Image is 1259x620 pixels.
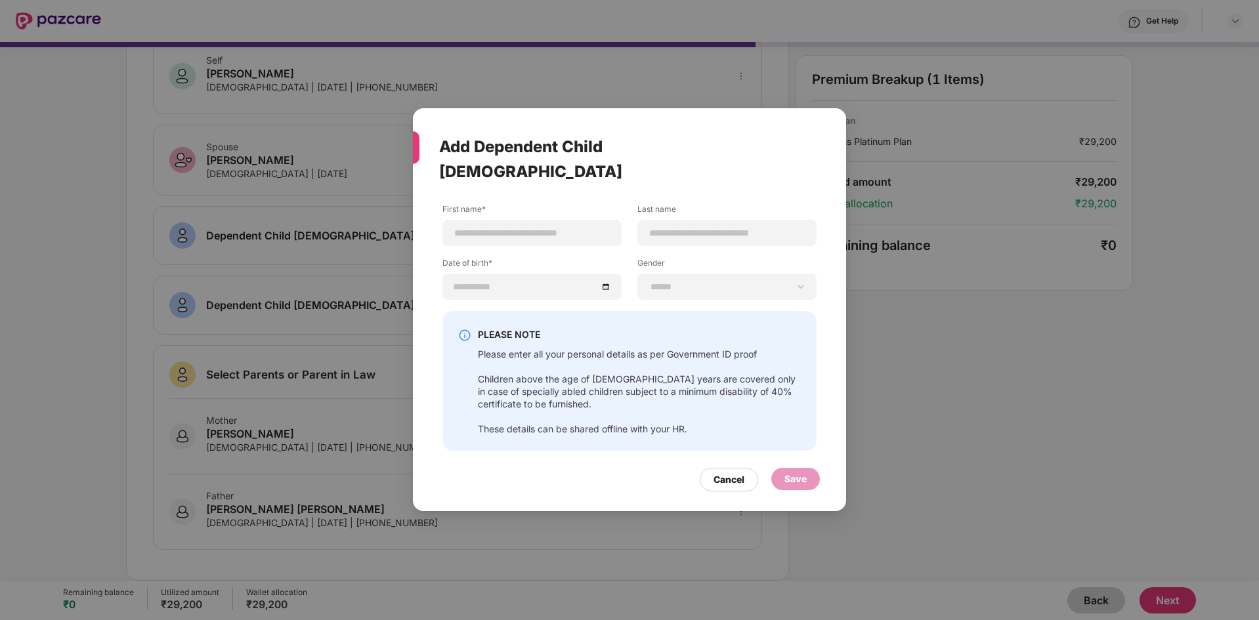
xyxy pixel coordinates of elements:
[442,258,622,274] label: Date of birth*
[784,472,807,487] div: Save
[637,258,817,274] label: Gender
[439,121,788,197] div: Add Dependent Child [DEMOGRAPHIC_DATA]
[478,327,801,343] div: PLEASE NOTE
[637,204,817,220] label: Last name
[478,348,801,436] div: Please enter all your personal details as per Government ID proof Children above the age of [DEMO...
[458,329,471,342] img: svg+xml;base64,PHN2ZyBpZD0iSW5mby0yMHgyMCIgeG1sbnM9Imh0dHA6Ly93d3cudzMub3JnLzIwMDAvc3ZnIiB3aWR0aD...
[714,473,744,487] div: Cancel
[442,204,622,220] label: First name*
